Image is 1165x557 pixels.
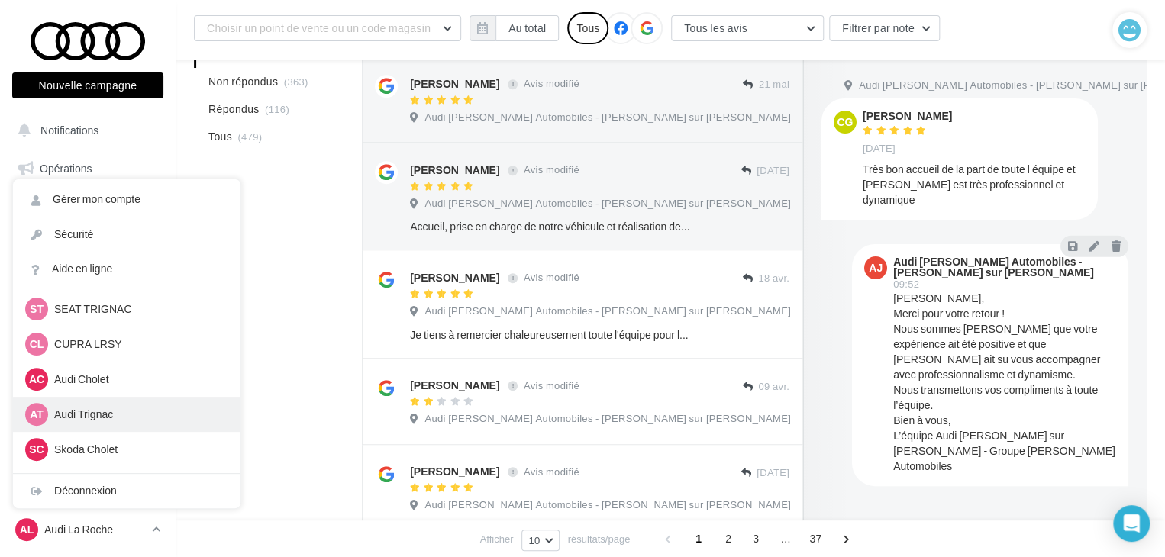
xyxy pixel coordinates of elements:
[54,301,222,317] p: SEAT TRIGNAC
[9,230,166,262] a: Visibilité en ligne
[410,327,690,343] div: Je tiens à remercier chaleureusement toute l'équipe pour leur accueil exceptionnel. Le service ét...
[470,15,559,41] button: Au total
[13,217,240,252] a: Sécurité
[194,15,461,41] button: Choisir un point de vente ou un code magasin
[773,526,798,551] span: ...
[54,407,222,422] p: Audi Trignac
[524,78,579,90] span: Avis modifié
[13,474,240,508] div: Déconnexion
[9,190,166,223] a: Boîte de réception99+
[684,21,747,34] span: Tous les avis
[12,515,163,544] a: AL Audi La Roche
[208,101,260,117] span: Répondus
[410,464,499,479] div: [PERSON_NAME]
[869,260,883,275] span: AJ
[44,522,146,537] p: Audi La Roche
[495,15,559,41] button: Au total
[671,15,824,41] button: Tous les avis
[30,301,44,317] span: ST
[480,532,514,546] span: Afficher
[424,498,791,512] span: Audi [PERSON_NAME] Automobiles - [PERSON_NAME] sur [PERSON_NAME]
[207,21,431,34] span: Choisir un point de vente ou un code magasin
[424,304,791,318] span: Audi [PERSON_NAME] Automobiles - [PERSON_NAME] sur [PERSON_NAME]
[829,15,940,41] button: Filtrer par note
[410,270,499,285] div: [PERSON_NAME]
[716,526,741,551] span: 2
[524,272,579,284] span: Avis modifié
[524,465,579,478] span: Avis modifié
[410,219,690,234] div: Accueil, prise en charge de notre véhicule et réalisation des travaux tout à été parfait . Voitur...
[40,162,92,175] span: Opérations
[54,336,222,352] p: CUPRA LRSY
[837,114,854,130] span: CG
[9,114,160,146] button: Notifications
[893,279,919,289] span: 09:52
[424,412,791,426] span: Audi [PERSON_NAME] Automobiles - [PERSON_NAME] sur [PERSON_NAME]
[265,103,289,115] span: (116)
[424,111,791,124] span: Audi [PERSON_NAME] Automobiles - [PERSON_NAME] sur [PERSON_NAME]
[12,72,163,98] button: Nouvelle campagne
[528,534,540,546] span: 10
[9,343,166,388] a: PLV et print personnalisable
[758,380,789,394] span: 09 avr.
[524,379,579,391] span: Avis modifié
[410,76,499,92] div: [PERSON_NAME]
[803,526,828,551] span: 37
[759,78,789,92] span: 21 mai
[757,164,789,178] span: [DATE]
[757,466,789,480] span: [DATE]
[758,272,789,285] span: 18 avr.
[744,526,768,551] span: 3
[9,153,166,185] a: Opérations
[30,407,44,422] span: AT
[208,74,278,89] span: Non répondus
[9,268,166,300] a: Campagnes
[20,522,34,537] span: AL
[1113,505,1150,542] div: Open Intercom Messenger
[863,162,1086,208] div: Très bon accueil de la part de toute l équipe et [PERSON_NAME] est très professionnel et dynamique
[410,378,499,393] div: [PERSON_NAME]
[567,12,608,44] div: Tous
[54,372,222,387] p: Audi Cholet
[521,530,559,551] button: 10
[686,526,711,551] span: 1
[13,182,240,217] a: Gérer mon compte
[30,336,44,352] span: CL
[893,291,1116,474] div: [PERSON_NAME], Merci pour votre retour ! Nous sommes [PERSON_NAME] que votre expérience ait été p...
[568,532,631,546] span: résultats/page
[524,164,579,176] span: Avis modifié
[410,163,499,178] div: [PERSON_NAME]
[29,442,44,457] span: SC
[863,142,896,156] span: [DATE]
[893,256,1113,278] div: Audi [PERSON_NAME] Automobiles - [PERSON_NAME] sur [PERSON_NAME]
[424,197,791,211] span: Audi [PERSON_NAME] Automobiles - [PERSON_NAME] sur [PERSON_NAME]
[29,372,44,387] span: AC
[237,130,262,143] span: (479)
[863,111,952,121] div: [PERSON_NAME]
[284,76,308,88] span: (363)
[9,305,166,337] a: Médiathèque
[40,124,98,137] span: Notifications
[13,252,240,286] a: Aide en ligne
[54,442,222,457] p: Skoda Cholet
[208,129,232,144] span: Tous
